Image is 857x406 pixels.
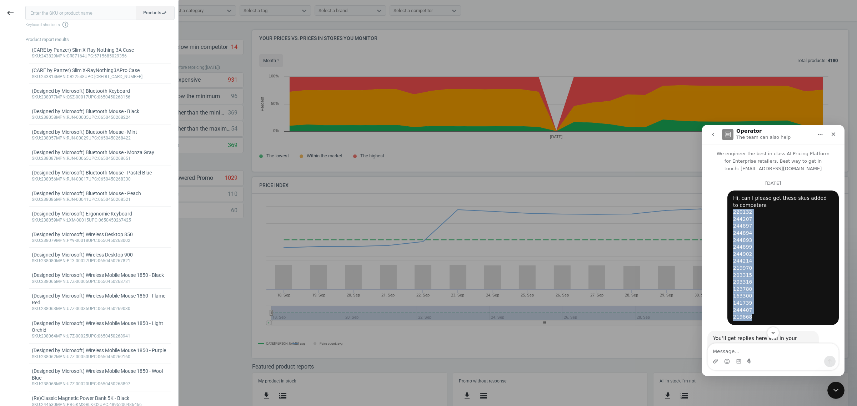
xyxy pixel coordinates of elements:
span: mpn [56,95,66,100]
div: (Re)Classic Magnetic Power Bank 5K - Black [32,395,169,402]
span: sku [32,177,40,182]
div: (Designed by Microsoft) Wireless Mobile Mouse 1850 - Wool Blue [32,368,169,382]
span: sku [32,279,40,284]
div: (Designed by Microsoft) Bluetooth Mouse - Mint [32,129,169,136]
span: mpn [56,156,66,161]
div: :238057 :RJN-00029 :0650450268422 [32,136,169,141]
span: upc [89,197,97,202]
div: :238058 :RJN-00005 :0650450268224 [32,115,169,121]
span: mpn [56,54,66,59]
span: sku [32,381,40,386]
span: sku [32,306,40,311]
i: keyboard_backspace [6,9,15,17]
button: keyboard_backspace [2,5,19,21]
div: :238062 :U7Z-00050 :0650450269160 [32,354,169,360]
span: upc [88,238,97,243]
span: Keyboard shortcuts [25,21,175,28]
button: Productsswap_horiz [136,6,175,20]
iframe: Intercom live chat [702,125,845,376]
span: upc [85,54,93,59]
div: (Designed by Microsoft) Bluetooth Mouse - Monza Gray [32,149,169,156]
span: upc [89,136,97,141]
span: mpn [56,238,66,243]
span: upc [85,74,93,79]
span: upc [88,381,97,386]
i: info_outline [62,21,69,28]
div: :238065 :U7Z-00005 :0650450268781 [32,279,169,285]
span: sku [32,354,40,359]
div: (Designed by Microsoft) Wireless Mobile Mouse 1850 - Light Orchid [32,320,169,334]
span: sku [32,334,40,339]
div: :238087 :RJN-00065 :0650450268651 [32,156,169,162]
span: upc [88,306,97,311]
div: (Designed by Microsoft) Wireless Mobile Mouse 1850 - Black [32,272,169,279]
span: mpn [56,136,66,141]
span: mpn [56,306,66,311]
span: sku [32,54,40,59]
div: :238064 :U7Z-00025 :0650450268941 [32,334,169,339]
div: :238077 :QSZ-00017 :0650450268156 [32,95,169,100]
span: upc [89,115,97,120]
span: Products [143,10,167,16]
span: sku [32,136,40,141]
div: :238056 :RJN-00017 :0650450268330 [32,177,169,182]
div: :238086 :RJN-00041 :0650450268521 [32,197,169,203]
span: sku [32,197,40,202]
span: sku [32,238,40,243]
span: mpn [56,381,66,386]
div: :238079 :PY9-00018 :0650450268002 [32,238,169,244]
div: (Designed by Microsoft) Bluetooth Keyboard [32,88,169,95]
div: (Designed by Microsoft) Wireless Mobile Mouse 1850 - Purple [32,347,169,354]
span: mpn [56,279,66,284]
div: :238080 :PT3-00027 :0650450267821 [32,258,169,264]
span: mpn [56,177,66,182]
span: mpn [56,334,66,339]
span: upc [88,279,97,284]
i: swap_horiz [161,10,167,16]
div: :238068 :U7Z-00020 :0650450268897 [32,381,169,387]
div: (Designed by Microsoft) Bluetooth Mouse - Peach [32,190,169,197]
input: Enter the SKU or product name [25,6,136,20]
span: mpn [56,74,66,79]
div: (CARE by Panzer) Slim X-RayNothing3APro Case [32,67,169,74]
span: mpn [56,354,66,359]
span: sku [32,95,40,100]
span: upc [88,334,97,339]
span: sku [32,74,40,79]
div: (Designed by Microsoft) Wireless Desktop 900 [32,252,169,258]
span: sku [32,115,40,120]
span: sku [32,156,40,161]
span: upc [89,218,97,223]
span: sku [32,218,40,223]
span: mpn [56,218,66,223]
div: Product report results [25,36,178,43]
div: (Designed by Microsoft) Wireless Desktop 850 [32,231,169,238]
span: sku [32,258,40,263]
div: :243814 :CR22548 :[CREDIT_CARD_NUMBER] [32,74,169,80]
div: (Designed by Microsoft) Ergonomic Keyboard [32,210,169,217]
span: mpn [56,115,66,120]
div: :238063 :U7Z-00035 :0650450269030 [32,306,169,312]
div: :243829 :CR87164 :5715685029356 [32,54,169,59]
span: mpn [56,197,66,202]
span: upc [88,95,97,100]
iframe: Intercom live chat [827,382,845,399]
div: (Designed by Microsoft) Wireless Mobile Mouse 1850 - Flame Red [32,293,169,306]
div: (Designed by Microsoft) Bluetooth Mouse - Black [32,108,169,115]
span: upc [89,156,97,161]
div: (CARE by Panzer) Slim X-Ray Nothing 3A Case [32,47,169,54]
